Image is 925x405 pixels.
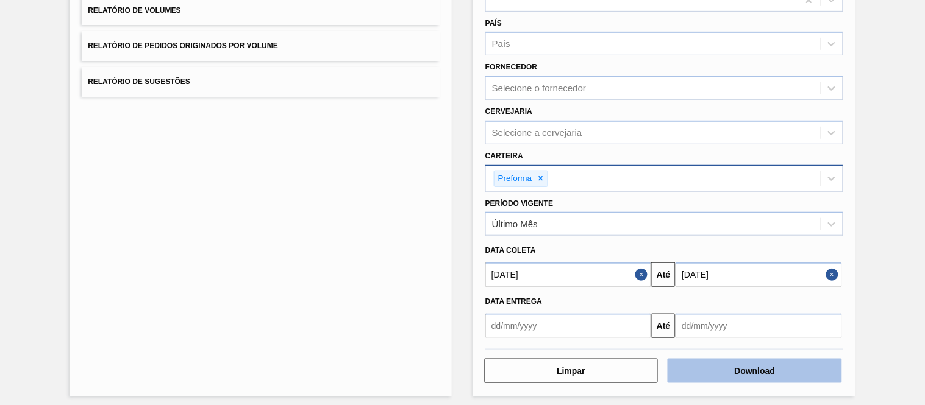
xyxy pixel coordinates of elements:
[485,262,651,287] input: dd/mm/yyyy
[485,246,536,255] span: Data coleta
[676,262,841,287] input: dd/mm/yyyy
[676,314,841,338] input: dd/mm/yyyy
[495,171,534,186] div: Preforma
[492,127,582,138] div: Selecione a cervejaria
[485,314,651,338] input: dd/mm/yyyy
[485,63,537,71] label: Fornecedor
[668,359,841,383] button: Download
[485,199,553,208] label: Período Vigente
[485,19,502,27] label: País
[485,297,542,306] span: Data entrega
[82,31,440,61] button: Relatório de Pedidos Originados por Volume
[492,39,510,49] div: País
[88,6,180,15] span: Relatório de Volumes
[635,262,651,287] button: Close
[82,67,440,97] button: Relatório de Sugestões
[88,77,190,86] span: Relatório de Sugestões
[485,107,532,116] label: Cervejaria
[651,314,676,338] button: Até
[88,41,278,50] span: Relatório de Pedidos Originados por Volume
[485,152,523,160] label: Carteira
[492,219,538,230] div: Último Mês
[492,83,586,94] div: Selecione o fornecedor
[651,262,676,287] button: Até
[484,359,658,383] button: Limpar
[826,262,842,287] button: Close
